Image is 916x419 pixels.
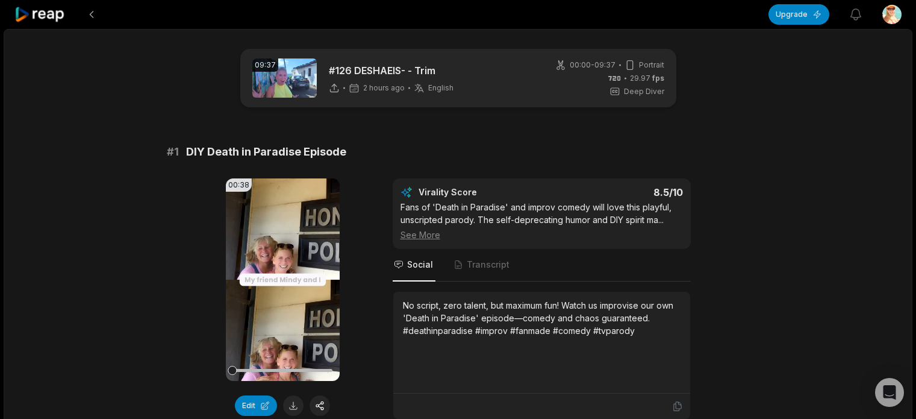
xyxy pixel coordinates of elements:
p: #126 DESHAEIS- - Trim [329,63,453,78]
span: 29.97 [630,73,664,84]
span: 2 hours ago [363,83,405,93]
div: No script, zero talent, but maximum fun! Watch us improvise our own 'Death in Paradise' episode—c... [403,299,681,337]
div: Virality Score [419,186,548,198]
span: English [428,83,453,93]
span: Portrait [639,60,664,71]
button: Upgrade [768,4,829,25]
span: Transcript [467,259,509,271]
span: 00:00 - 09:37 [570,60,615,71]
video: Your browser does not support mp4 format. [226,178,340,381]
div: 8.5 /10 [553,186,683,198]
div: Fans of 'Death in Paradise' and improv comedy will love this playful, unscripted parody. The self... [400,201,683,241]
span: Social [407,259,433,271]
span: fps [652,74,664,83]
span: Deep Diver [624,86,664,97]
button: Edit [235,395,277,416]
span: DIY Death in Paradise Episode [186,143,346,160]
span: # 1 [167,143,179,160]
div: See More [400,228,683,241]
div: 09:37 [252,58,278,72]
div: Open Intercom Messenger [875,378,904,407]
nav: Tabs [393,249,691,282]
